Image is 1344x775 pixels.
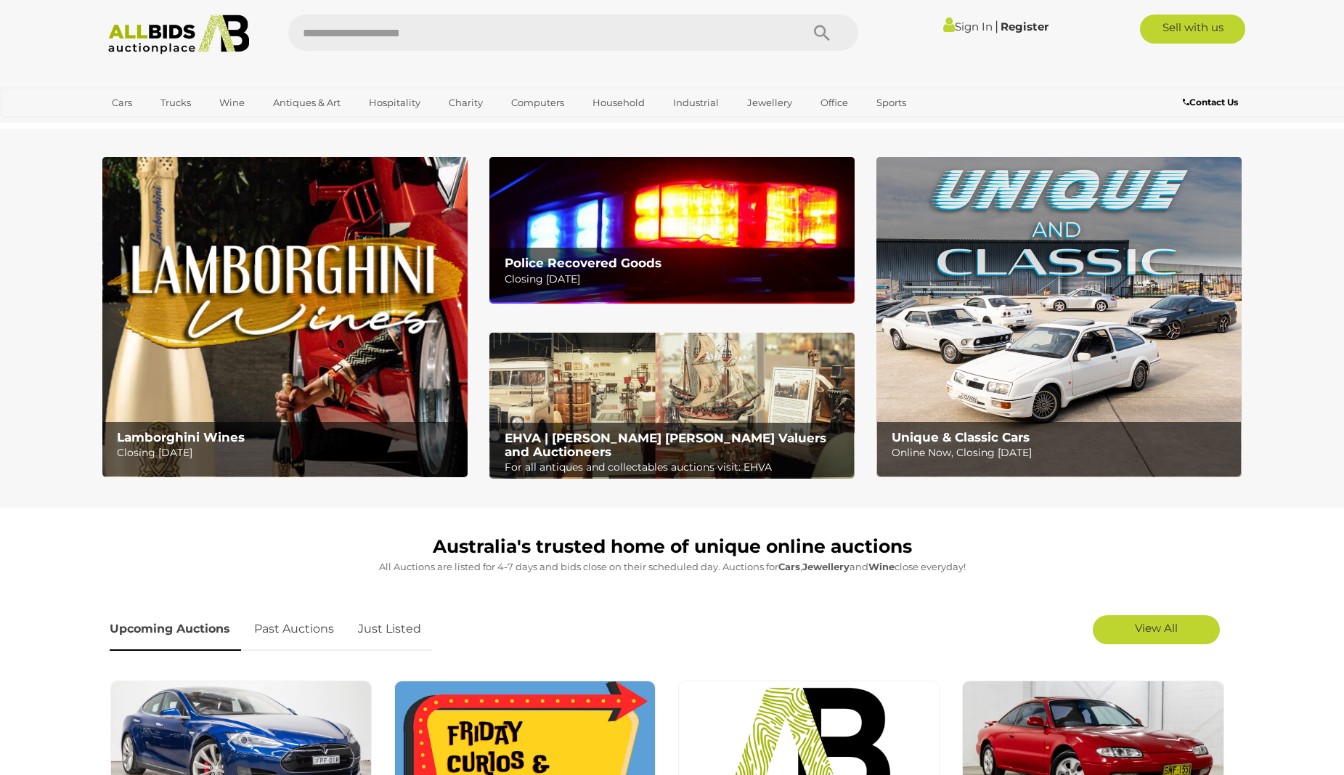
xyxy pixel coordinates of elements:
[505,270,847,288] p: Closing [DATE]
[1093,615,1220,644] a: View All
[1140,15,1245,44] a: Sell with us
[102,115,224,139] a: [GEOGRAPHIC_DATA]
[995,18,998,34] span: |
[117,444,459,462] p: Closing [DATE]
[505,458,847,476] p: For all antiques and collectables auctions visit: EHVA
[489,333,855,479] img: EHVA | Evans Hastings Valuers and Auctioneers
[359,91,430,115] a: Hospitality
[505,431,826,459] b: EHVA | [PERSON_NAME] [PERSON_NAME] Valuers and Auctioneers
[102,157,468,477] img: Lamborghini Wines
[1135,621,1178,635] span: View All
[778,561,800,572] strong: Cars
[738,91,802,115] a: Jewellery
[110,559,1235,575] p: All Auctions are listed for 4-7 days and bids close on their scheduled day. Auctions for , and cl...
[151,91,200,115] a: Trucks
[1183,94,1242,110] a: Contact Us
[1001,20,1048,33] a: Register
[867,91,916,115] a: Sports
[102,91,142,115] a: Cars
[489,333,855,479] a: EHVA | Evans Hastings Valuers and Auctioneers EHVA | [PERSON_NAME] [PERSON_NAME] Valuers and Auct...
[489,157,855,303] a: Police Recovered Goods Police Recovered Goods Closing [DATE]
[264,91,350,115] a: Antiques & Art
[811,91,858,115] a: Office
[664,91,728,115] a: Industrial
[892,430,1030,445] b: Unique & Classic Cars
[876,157,1242,477] a: Unique & Classic Cars Unique & Classic Cars Online Now, Closing [DATE]
[876,157,1242,477] img: Unique & Classic Cars
[786,15,858,51] button: Search
[102,157,468,477] a: Lamborghini Wines Lamborghini Wines Closing [DATE]
[868,561,895,572] strong: Wine
[1183,97,1238,107] b: Contact Us
[110,608,241,651] a: Upcoming Auctions
[505,256,661,270] b: Police Recovered Goods
[502,91,574,115] a: Computers
[943,20,993,33] a: Sign In
[892,444,1234,462] p: Online Now, Closing [DATE]
[117,430,245,445] b: Lamborghini Wines
[439,91,492,115] a: Charity
[210,91,254,115] a: Wine
[100,15,258,54] img: Allbids.com.au
[347,608,432,651] a: Just Listed
[489,157,855,303] img: Police Recovered Goods
[243,608,345,651] a: Past Auctions
[110,537,1235,557] h1: Australia's trusted home of unique online auctions
[583,91,654,115] a: Household
[802,561,850,572] strong: Jewellery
